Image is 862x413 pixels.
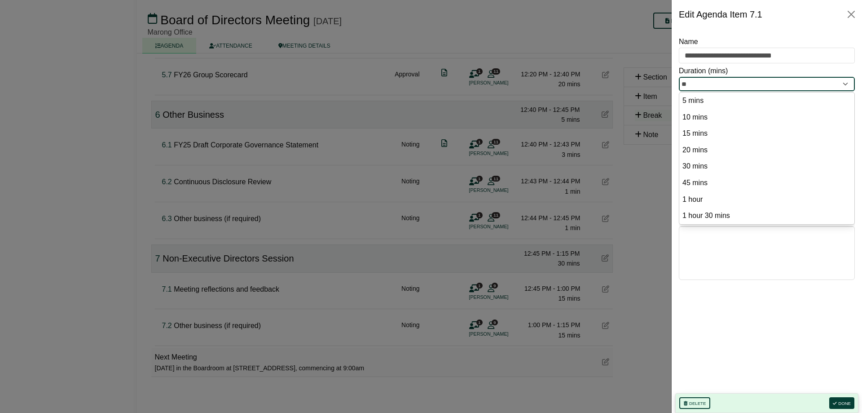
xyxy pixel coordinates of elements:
option: 10 mins [682,111,852,124]
li: 5 [679,93,854,109]
li: 45 [679,175,854,191]
option: 15 mins [682,128,852,140]
option: 5 mins [682,95,852,107]
button: Done [829,397,854,409]
button: Delete [679,397,710,409]
button: Close [844,7,858,22]
option: 45 mins [682,177,852,189]
li: 90 [679,208,854,224]
option: 30 mins [682,160,852,173]
li: 10 [679,109,854,126]
option: 1 hour [682,194,852,206]
label: Name [679,36,698,48]
li: 30 [679,158,854,175]
li: 60 [679,191,854,208]
label: Duration (mins) [679,65,728,77]
div: Edit Agenda Item 7.1 [679,7,762,22]
option: 20 mins [682,144,852,156]
option: 1 hour 30 mins [682,210,852,222]
li: 20 [679,142,854,159]
li: 15 [679,125,854,142]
